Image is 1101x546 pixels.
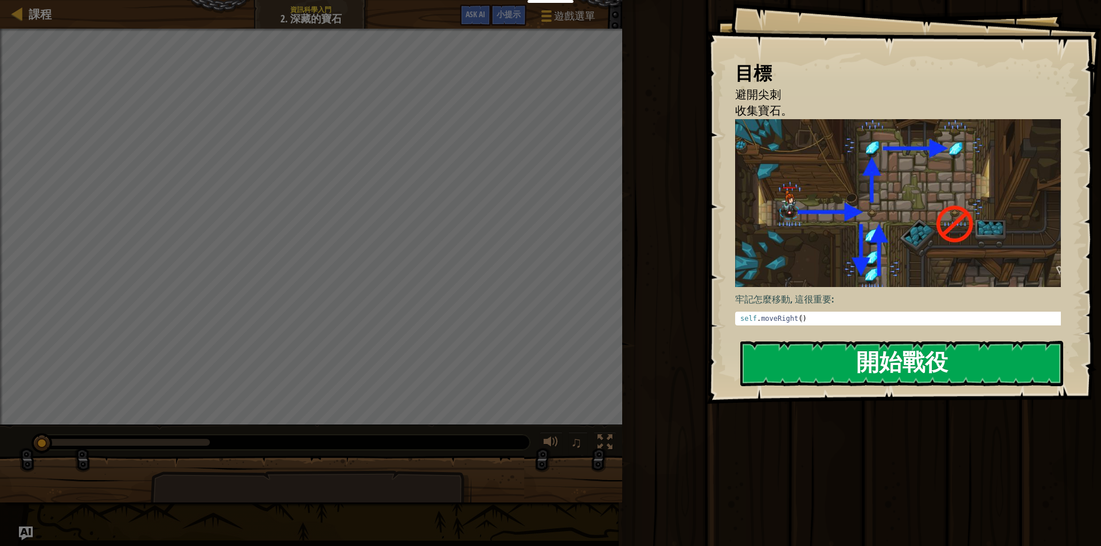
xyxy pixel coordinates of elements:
button: 切換全螢幕 [594,432,616,455]
button: Ask AI [19,527,33,540]
span: 避開尖刺 [735,87,781,102]
span: 課程 [29,6,52,22]
button: 遊戲選單 [532,5,602,32]
span: 收集寶石。 [735,103,792,118]
p: 牢記怎麼移動, 這很重要: [735,293,1069,306]
button: 開始戰役 [740,341,1063,386]
button: 調整音量 [540,432,563,455]
a: 課程 [23,6,52,22]
span: Ask AI [466,9,485,19]
div: 目標 [735,60,1061,87]
span: 遊戲選單 [554,9,595,23]
li: 收集寶石。 [721,103,1058,119]
span: ♫ [571,434,582,451]
img: 深藏的寶石 [735,119,1069,287]
button: Ask AI [460,5,491,26]
button: ♫ [568,432,588,455]
span: 小提示 [497,9,521,19]
li: 避開尖刺 [721,87,1058,103]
